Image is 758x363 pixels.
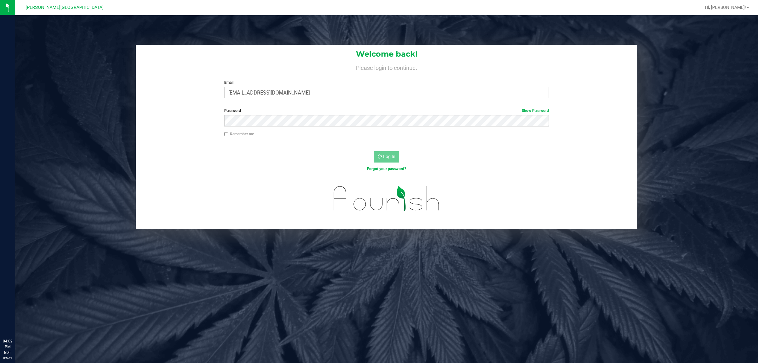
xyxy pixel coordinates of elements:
[324,178,449,219] img: flourish_logo.svg
[705,5,746,10] span: Hi, [PERSON_NAME]!
[522,108,549,113] a: Show Password
[224,80,549,85] label: Email
[136,63,637,71] h4: Please login to continue.
[374,151,399,163] button: Log In
[224,131,254,137] label: Remember me
[3,355,12,360] p: 09/24
[136,50,637,58] h1: Welcome back!
[383,154,395,159] span: Log In
[224,132,229,137] input: Remember me
[3,338,12,355] p: 04:02 PM EDT
[26,5,104,10] span: [PERSON_NAME][GEOGRAPHIC_DATA]
[224,108,241,113] span: Password
[367,167,406,171] a: Forgot your password?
